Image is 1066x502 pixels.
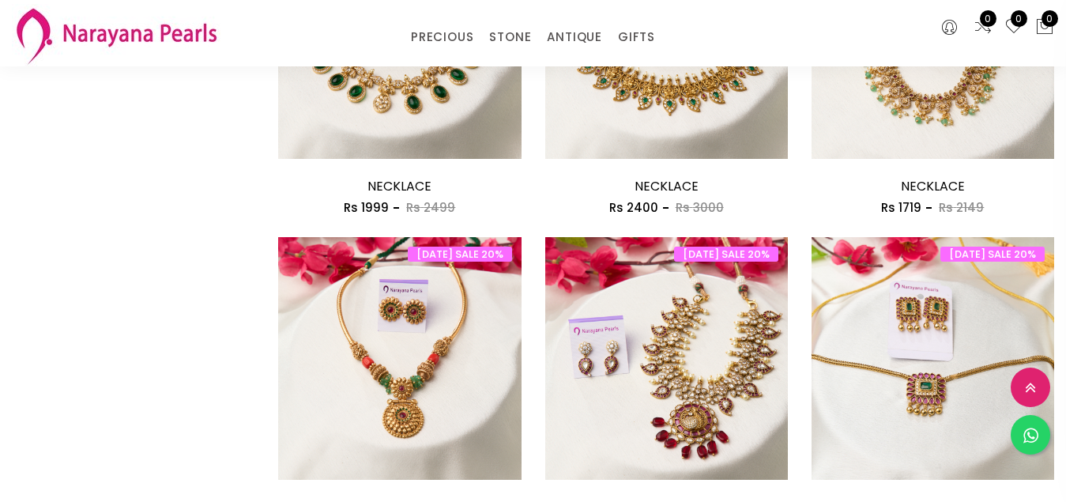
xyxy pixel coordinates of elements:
a: NECKLACE [635,177,699,195]
span: Rs 2400 [609,199,658,216]
a: NECKLACE [367,177,431,195]
span: 0 [980,10,996,27]
a: PRECIOUS [411,25,473,49]
span: 0 [1042,10,1058,27]
a: GIFTS [618,25,655,49]
a: ANTIQUE [547,25,602,49]
span: [DATE] SALE 20% [940,247,1045,262]
a: NECKLACE [901,177,965,195]
a: 0 [1004,17,1023,38]
span: Rs 2149 [939,199,984,216]
span: 0 [1011,10,1027,27]
span: Rs 2499 [406,199,455,216]
a: 0 [974,17,993,38]
span: Rs 1999 [344,199,389,216]
span: [DATE] SALE 20% [674,247,778,262]
span: Rs 1719 [881,199,921,216]
span: Rs 3000 [676,199,724,216]
span: [DATE] SALE 20% [408,247,512,262]
a: STONE [489,25,531,49]
button: 0 [1035,17,1054,38]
